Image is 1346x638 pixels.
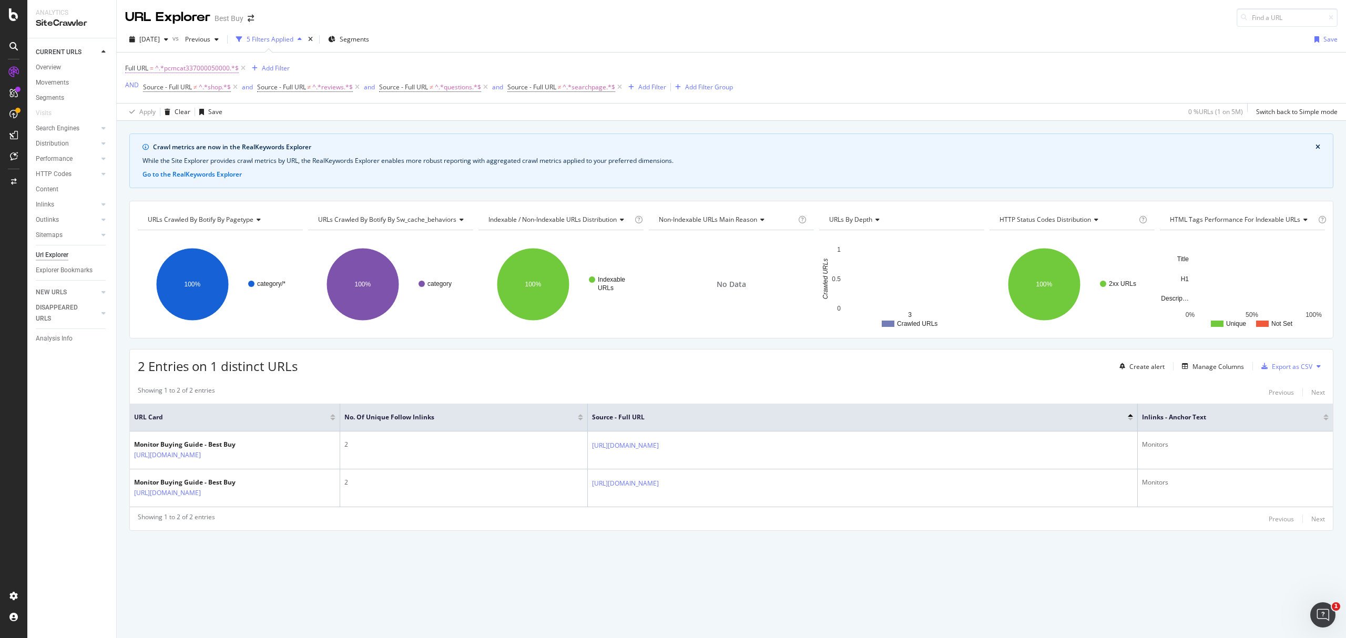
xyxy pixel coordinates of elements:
[36,333,73,344] div: Analysis Info
[125,80,139,90] button: AND
[312,80,353,95] span: ^.*reviews.*$
[36,199,98,210] a: Inlinks
[36,138,98,149] a: Distribution
[478,239,644,330] svg: A chart.
[36,250,68,261] div: Url Explorer
[316,211,472,228] h4: URLs Crawled By Botify By sw_cache_behaviors
[507,83,556,91] span: Source - Full URL
[262,64,290,73] div: Add Filter
[1168,211,1316,228] h4: HTML Tags Performance for Indexable URLs
[1256,107,1338,116] div: Switch back to Simple mode
[155,61,239,76] span: ^.*pcmcat337000050000.*$
[1272,362,1312,371] div: Export as CSV
[1246,311,1258,318] text: 50%
[1160,239,1325,330] svg: A chart.
[1311,512,1325,525] button: Next
[36,92,109,104] a: Segments
[125,80,139,89] div: AND
[1188,107,1243,116] div: 0 % URLs ( 1 on 5M )
[822,259,829,299] text: Crawled URLs
[36,214,59,225] div: Outlinks
[1237,8,1338,27] input: Find a URL
[488,215,617,224] span: Indexable / Non-Indexable URLs distribution
[232,31,306,48] button: 5 Filters Applied
[430,83,433,91] span: ≠
[1306,311,1322,318] text: 100%
[897,320,937,327] text: Crawled URLs
[364,82,375,92] button: and
[671,81,733,94] button: Add Filter Group
[344,440,583,449] div: 2
[185,281,201,288] text: 100%
[990,239,1155,330] svg: A chart.
[36,153,73,164] div: Performance
[592,440,659,451] a: [URL][DOMAIN_NAME]
[1313,140,1323,154] button: close banner
[1142,413,1308,422] span: Inlinks - Anchor Text
[138,512,215,525] div: Showing 1 to 2 of 2 entries
[837,246,841,253] text: 1
[129,133,1333,188] div: info banner
[257,280,285,287] text: category/*
[134,478,247,487] div: Monitor Buying Guide - Best Buy
[592,413,1112,422] span: Source - Full URL
[379,83,428,91] span: Source - Full URL
[486,211,633,228] h4: Indexable / Non-Indexable URLs Distribution
[181,31,223,48] button: Previous
[181,35,210,44] span: Previous
[1269,386,1294,398] button: Previous
[1000,215,1091,224] span: HTTP Status Codes Distribution
[150,64,154,73] span: =
[195,104,222,120] button: Save
[134,440,247,449] div: Monitor Buying Guide - Best Buy
[717,279,746,290] span: No Data
[1192,362,1244,371] div: Manage Columns
[908,311,912,318] text: 3
[248,62,290,75] button: Add Filter
[685,83,733,91] div: Add Filter Group
[308,239,473,330] div: A chart.
[36,250,109,261] a: Url Explorer
[36,287,67,298] div: NEW URLS
[1271,320,1293,327] text: Not Set
[819,239,984,330] svg: A chart.
[427,280,452,287] text: category
[624,81,666,94] button: Add Filter
[242,82,253,92] button: and
[1036,281,1052,288] text: 100%
[829,215,872,224] span: URLs by Depth
[142,156,1320,166] div: While the Site Explorer provides crawl metrics by URL, the RealKeywords Explorer enables more rob...
[1226,320,1246,327] text: Unique
[143,83,192,91] span: Source - Full URL
[134,450,201,460] a: [URL][DOMAIN_NAME]
[36,302,89,324] div: DISAPPEARED URLS
[36,123,98,134] a: Search Engines
[146,211,293,228] h4: URLs Crawled By Botify By pagetype
[492,83,503,91] div: and
[36,77,69,88] div: Movements
[598,284,614,292] text: URLs
[324,31,373,48] button: Segments
[1269,514,1294,523] div: Previous
[1178,360,1244,373] button: Manage Columns
[36,199,54,210] div: Inlinks
[36,153,98,164] a: Performance
[308,83,311,91] span: ≠
[1269,512,1294,525] button: Previous
[36,108,62,119] a: Visits
[160,104,190,120] button: Clear
[1311,514,1325,523] div: Next
[125,64,148,73] span: Full URL
[257,83,306,91] span: Source - Full URL
[125,104,156,120] button: Apply
[1311,386,1325,398] button: Next
[1310,31,1338,48] button: Save
[242,83,253,91] div: and
[344,478,583,487] div: 2
[125,8,210,26] div: URL Explorer
[208,107,222,116] div: Save
[1170,215,1300,224] span: HTML Tags Performance for Indexable URLs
